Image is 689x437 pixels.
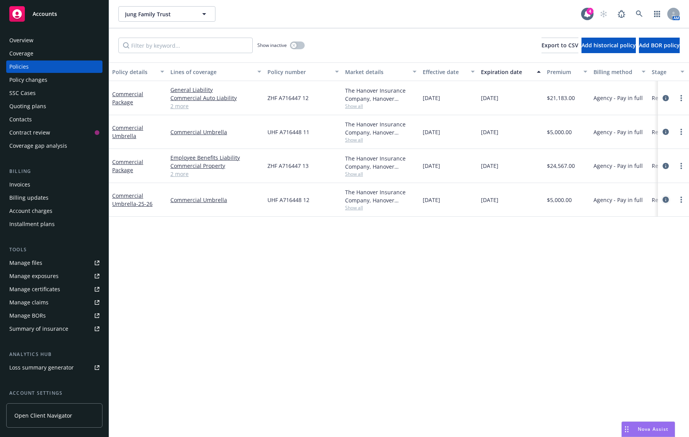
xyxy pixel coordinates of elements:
[345,136,417,143] span: Show all
[596,6,611,22] a: Start snowing
[9,87,36,99] div: SSC Cases
[170,170,261,178] a: 2 more
[112,192,153,207] a: Commercial Umbrella
[649,6,665,22] a: Switch app
[547,128,572,136] span: $5,000.00
[6,60,102,73] a: Policies
[112,68,156,76] div: Policy details
[677,127,686,136] a: more
[109,62,167,81] button: Policy details
[9,47,33,60] div: Coverage
[345,171,417,177] span: Show all
[342,62,420,81] button: Market details
[9,205,52,217] div: Account charges
[594,94,643,102] span: Agency - Pay in full
[345,188,417,204] div: The Hanover Insurance Company, Hanover Insurance Group
[136,200,153,207] span: - 25-26
[481,128,498,136] span: [DATE]
[481,162,498,170] span: [DATE]
[6,205,102,217] a: Account charges
[423,68,466,76] div: Effective date
[170,102,261,110] a: 2 more
[423,162,440,170] span: [DATE]
[6,192,102,204] a: Billing updates
[6,361,102,374] a: Loss summary generator
[6,296,102,309] a: Manage claims
[587,8,594,15] div: 4
[661,127,670,136] a: circleInformation
[9,113,32,126] div: Contacts
[118,38,253,53] input: Filter by keyword...
[170,196,261,204] a: Commercial Umbrella
[9,218,55,230] div: Installment plans
[9,361,74,374] div: Loss summary generator
[6,270,102,282] a: Manage exposures
[661,161,670,171] a: circleInformation
[6,218,102,230] a: Installment plans
[590,62,649,81] button: Billing method
[33,11,57,17] span: Accounts
[345,154,417,171] div: The Hanover Insurance Company, Hanover Insurance Group
[345,120,417,136] div: The Hanover Insurance Company, Hanover Insurance Group
[544,62,590,81] button: Premium
[170,162,261,170] a: Commercial Property
[423,128,440,136] span: [DATE]
[632,6,647,22] a: Search
[621,421,675,437] button: Nova Assist
[14,411,72,420] span: Open Client Navigator
[547,68,579,76] div: Premium
[639,38,680,53] button: Add BOR policy
[9,34,33,47] div: Overview
[167,62,264,81] button: Lines of coverage
[677,161,686,171] a: more
[267,94,309,102] span: ZHF A716447 12
[9,296,49,309] div: Manage claims
[652,196,674,204] span: Renewal
[649,62,687,81] button: Stage
[420,62,478,81] button: Effective date
[594,68,637,76] div: Billing method
[345,68,408,76] div: Market details
[639,41,680,49] span: Add BOR policy
[345,86,417,103] div: The Hanover Insurance Company, Hanover Insurance Group
[594,128,643,136] span: Agency - Pay in full
[9,178,30,191] div: Invoices
[481,196,498,204] span: [DATE]
[6,3,102,25] a: Accounts
[6,74,102,86] a: Policy changes
[652,94,674,102] span: Renewal
[652,162,674,170] span: Renewal
[6,87,102,99] a: SSC Cases
[6,34,102,47] a: Overview
[614,6,629,22] a: Report a Bug
[170,128,261,136] a: Commercial Umbrella
[6,47,102,60] a: Coverage
[9,126,50,139] div: Contract review
[9,323,68,335] div: Summary of insurance
[9,270,59,282] div: Manage exposures
[267,196,309,204] span: UHF A716448 12
[547,196,572,204] span: $5,000.00
[661,195,670,204] a: circleInformation
[423,196,440,204] span: [DATE]
[677,93,686,103] a: more
[170,154,261,162] a: Employee Benefits Liability
[638,426,668,432] span: Nova Assist
[170,68,253,76] div: Lines of coverage
[6,246,102,254] div: Tools
[257,42,287,48] span: Show inactive
[112,124,143,140] a: Commercial Umbrella
[9,140,67,152] div: Coverage gap analysis
[118,6,215,22] button: Jung Family Trust
[345,103,417,109] span: Show all
[423,94,440,102] span: [DATE]
[541,38,578,53] button: Export to CSV
[6,168,102,175] div: Billing
[345,204,417,211] span: Show all
[9,309,46,322] div: Manage BORs
[6,178,102,191] a: Invoices
[547,94,575,102] span: $21,183.00
[6,100,102,112] a: Quoting plans
[6,113,102,126] a: Contacts
[267,68,330,76] div: Policy number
